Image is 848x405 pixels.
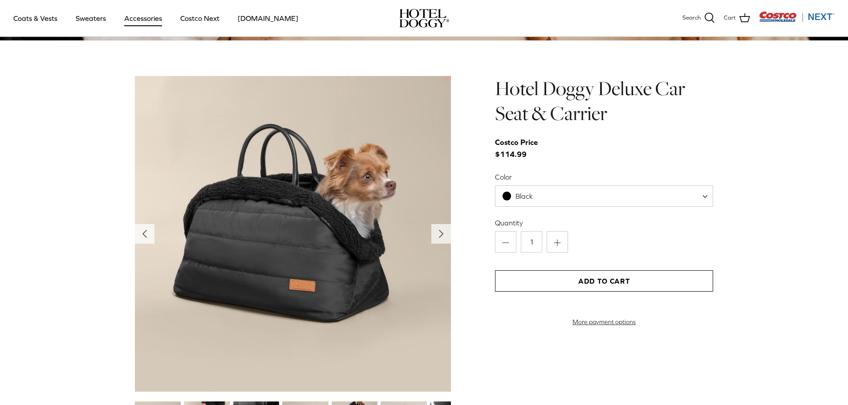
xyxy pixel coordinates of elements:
div: Costco Price [495,136,538,148]
span: Black [495,185,713,207]
input: Quantity [521,231,542,253]
img: Costco Next [759,11,835,22]
span: Cart [724,13,736,23]
a: Visit Costco Next [759,17,835,24]
a: Sweaters [68,3,114,33]
a: Coats & Vests [5,3,65,33]
button: Add to Cart [495,270,713,292]
h1: Hotel Doggy Deluxe Car Seat & Carrier [495,76,713,126]
a: hoteldoggy.com hoteldoggycom [399,9,449,28]
span: Search [682,13,701,23]
img: hoteldoggycom [399,9,449,28]
a: Search [682,12,715,24]
a: More payment options [495,318,713,326]
button: Previous [135,224,154,244]
button: Next [431,224,451,244]
a: Cart [724,12,750,24]
label: Color [495,172,713,182]
span: Black [515,192,533,200]
label: Quantity [495,218,713,228]
a: Accessories [116,3,170,33]
a: Costco Next [172,3,227,33]
a: [DOMAIN_NAME] [230,3,306,33]
span: $114.99 [495,136,547,160]
span: Black [495,192,551,201]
